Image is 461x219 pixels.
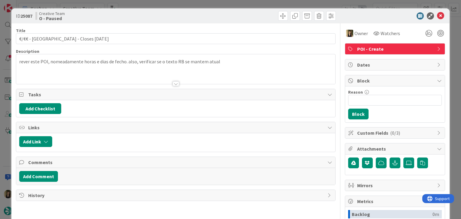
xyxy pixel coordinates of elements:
p: rever este POI, nomeadamente horas e dias de fecho. also, verificar se o texto RB se mantem atual [19,58,332,65]
span: Dates [357,61,434,68]
span: History [28,192,324,199]
div: 0m [432,210,439,218]
input: type card name here... [16,33,335,44]
div: Backlog [352,210,432,218]
span: Block [357,77,434,84]
span: Comments [28,159,324,166]
span: Creative Team [39,11,65,16]
label: Title [16,28,26,33]
button: Add Link [19,136,52,147]
button: Block [348,109,369,119]
span: ( 0/3 ) [390,130,400,136]
span: Support [13,1,27,8]
span: Owner [354,30,368,37]
button: Add Comment [19,171,58,182]
b: 25087 [20,13,32,19]
span: Watchers [381,30,400,37]
button: Add Checklist [19,103,61,114]
span: ID [16,12,32,19]
span: Links [28,124,324,131]
span: Metrics [357,198,434,205]
span: Custom Fields [357,129,434,136]
span: Description [16,49,39,54]
span: Attachments [357,145,434,152]
b: O - Paused [39,16,65,21]
label: Reason [348,89,363,95]
span: Mirrors [357,182,434,189]
span: POI - Create [357,45,434,52]
img: SP [346,30,353,37]
span: Tasks [28,91,324,98]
